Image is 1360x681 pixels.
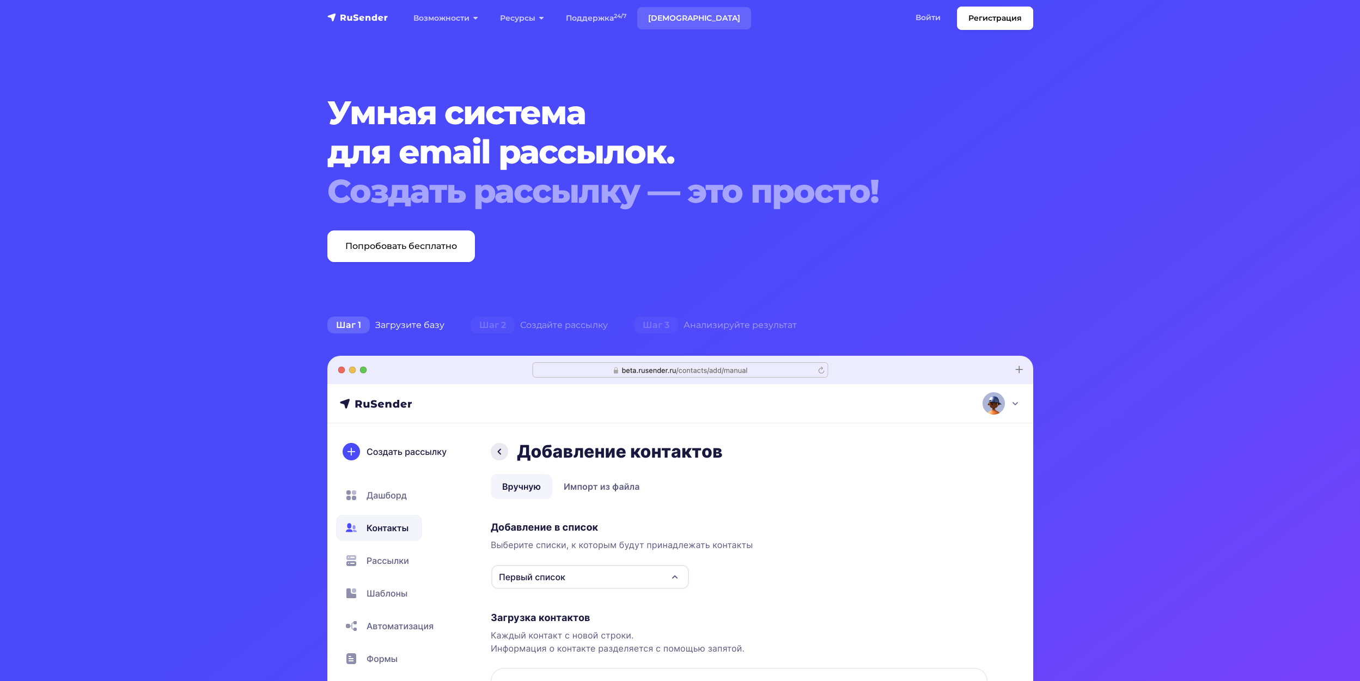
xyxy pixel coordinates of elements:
sup: 24/7 [614,13,626,20]
div: Создайте рассылку [458,314,621,336]
span: Шаг 1 [327,317,370,334]
img: RuSender [327,12,388,23]
div: Создать рассылку — это просто! [327,172,973,211]
a: Попробовать бесплатно [327,230,475,262]
div: Загрузите базу [314,314,458,336]
a: Регистрация [957,7,1033,30]
div: Анализируйте результат [621,314,810,336]
span: Шаг 2 [471,317,515,334]
h1: Умная система для email рассылок. [327,93,973,211]
a: Поддержка24/7 [555,7,637,29]
a: [DEMOGRAPHIC_DATA] [637,7,751,29]
span: Шаг 3 [634,317,678,334]
a: Возможности [402,7,489,29]
a: Войти [905,7,952,29]
a: Ресурсы [489,7,555,29]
